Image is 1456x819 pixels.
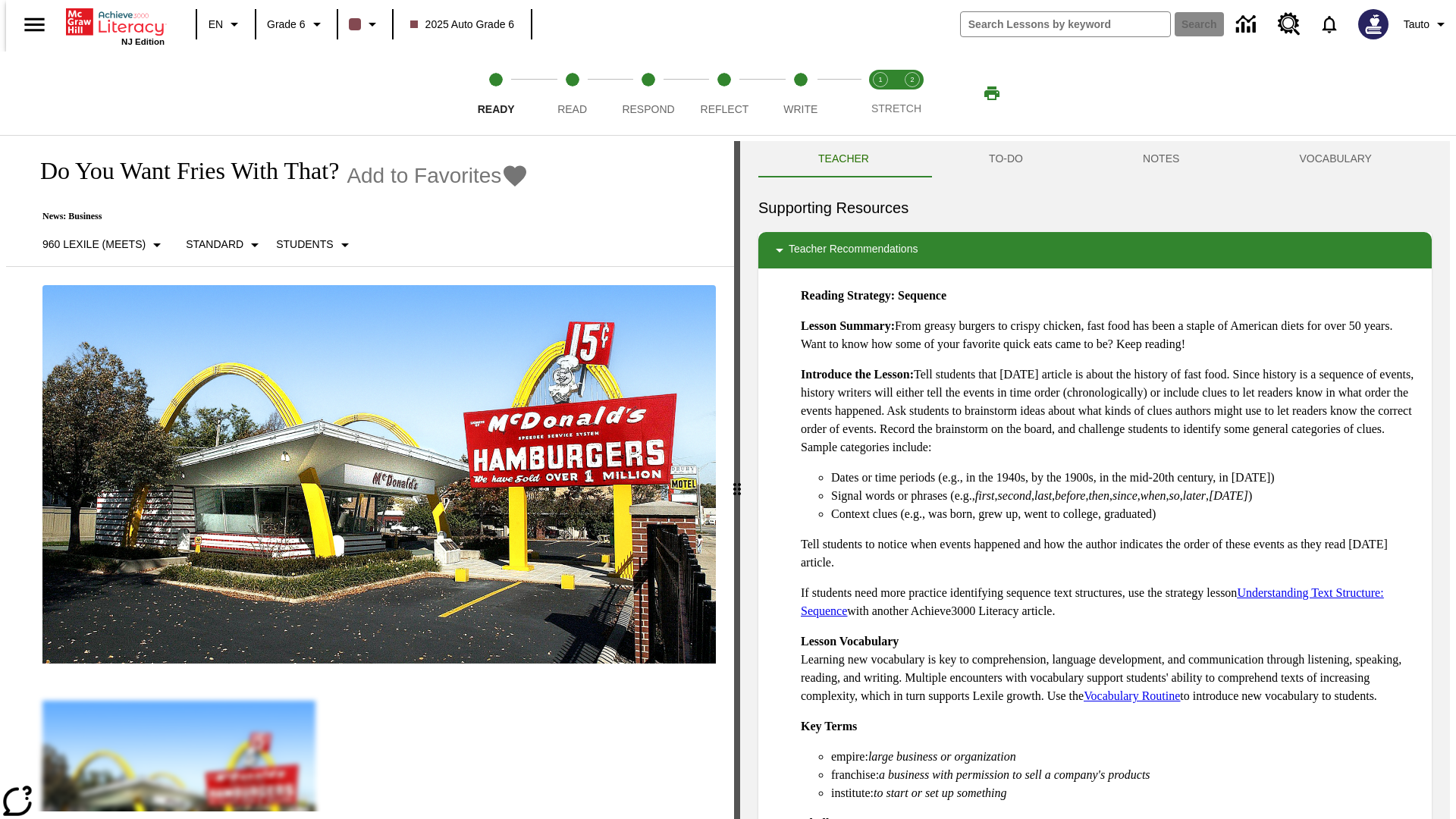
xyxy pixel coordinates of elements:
p: Teacher Recommendations [789,241,918,259]
strong: Reading Strategy: [801,289,895,302]
p: Students [276,237,333,253]
a: Understanding Text Structure: Sequence [801,586,1384,617]
div: Teacher Recommendations [758,232,1432,268]
img: One of the first McDonald's stores, with the iconic red sign and golden arches. [42,285,716,664]
strong: Introduce the Lesson: [801,368,914,381]
p: If students need more practice identifying sequence text structures, use the strategy lesson with... [801,584,1420,620]
button: Add to Favorites - Do You Want Fries With That? [347,162,529,189]
span: Write [783,103,817,115]
li: empire: [831,748,1420,766]
p: From greasy burgers to crispy chicken, fast food has been a staple of American diets for over 50 ... [801,317,1420,353]
a: Notifications [1310,5,1349,44]
div: activity [740,141,1450,819]
strong: Lesson Summary: [801,319,895,332]
span: Reflect [701,103,749,115]
button: Reflect step 4 of 5 [680,52,768,135]
span: Ready [478,103,515,115]
a: Resource Center, Will open in new tab [1269,4,1310,45]
div: Press Enter or Spacebar and then press right and left arrow keys to move the slider [734,141,740,819]
p: News: Business [24,211,529,222]
button: TO-DO [929,141,1083,177]
li: Context clues (e.g., was born, grew up, went to college, graduated) [831,505,1420,523]
button: Stretch Respond step 2 of 2 [890,52,934,135]
li: franchise: [831,766,1420,784]
em: [DATE] [1209,489,1248,502]
button: Read step 2 of 5 [528,52,616,135]
em: first [975,489,995,502]
strong: Key Terms [801,720,857,733]
h6: Supporting Resources [758,196,1432,220]
p: Learning new vocabulary is key to comprehension, language development, and communication through ... [801,632,1420,705]
span: Grade 6 [267,17,306,33]
em: last [1034,489,1052,502]
text: 2 [910,76,914,83]
em: since [1112,489,1137,502]
span: STRETCH [871,102,921,115]
p: Standard [186,237,243,253]
span: EN [209,17,223,33]
h1: Do You Want Fries With That? [24,157,339,185]
em: then [1088,489,1109,502]
button: Language: EN, Select a language [202,11,250,38]
strong: Lesson Vocabulary [801,635,899,648]
button: Teacher [758,141,929,177]
em: a business with permission to sell a company's products [879,768,1150,781]
li: Dates or time periods (e.g., in the 1940s, by the 1900s, in the mid-20th century, in [DATE]) [831,469,1420,487]
em: to start or set up something [874,786,1007,799]
div: Home [66,5,165,46]
button: Grade: Grade 6, Select a grade [261,11,332,38]
p: Tell students that [DATE] article is about the history of fast food. Since history is a sequence ... [801,366,1420,457]
img: Avatar [1358,9,1389,39]
button: Scaffolds, Standard [180,231,270,259]
span: Respond [622,103,674,115]
button: Select a new avatar [1349,5,1398,44]
li: institute: [831,784,1420,802]
li: Signal words or phrases (e.g., , , , , , , , , , ) [831,487,1420,505]
button: Ready step 1 of 5 [452,52,540,135]
button: Open side menu [12,2,57,47]
a: Vocabulary Routine [1084,689,1180,702]
p: 960 Lexile (Meets) [42,237,146,253]
em: when [1141,489,1166,502]
button: NOTES [1083,141,1239,177]
em: before [1055,489,1085,502]
button: Class color is dark brown. Change class color [343,11,388,38]
em: so [1169,489,1180,502]
button: Respond step 3 of 5 [604,52,692,135]
div: reading [6,141,734,811]
span: Read [557,103,587,115]
span: Add to Favorites [347,164,501,188]
button: Stretch Read step 1 of 2 [858,52,902,135]
strong: Sequence [898,289,946,302]
text: 1 [878,76,882,83]
div: Instructional Panel Tabs [758,141,1432,177]
button: Profile/Settings [1398,11,1456,38]
span: 2025 Auto Grade 6 [410,17,515,33]
span: NJ Edition [121,37,165,46]
em: second [998,489,1031,502]
a: Data Center [1227,4,1269,45]
span: Tauto [1404,17,1429,33]
input: search field [961,12,1170,36]
button: Write step 5 of 5 [757,52,845,135]
p: Tell students to notice when events happened and how the author indicates the order of these even... [801,535,1420,572]
button: Print [968,80,1016,107]
em: later [1183,489,1206,502]
button: Select Student [270,231,359,259]
button: Select Lexile, 960 Lexile (Meets) [36,231,172,259]
button: VOCABULARY [1239,141,1432,177]
em: large business or organization [868,750,1016,763]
